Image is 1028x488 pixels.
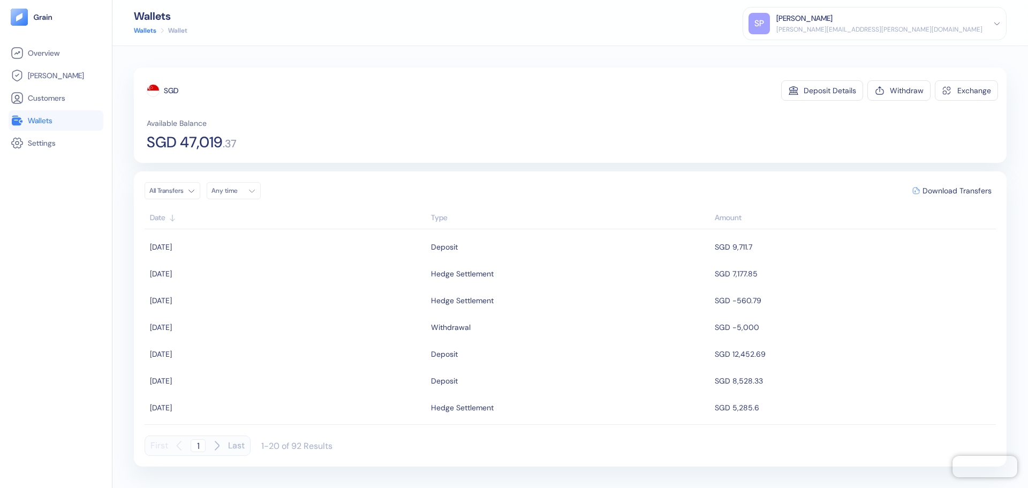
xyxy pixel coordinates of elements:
button: Deposit Details [781,80,863,101]
a: Overview [11,47,101,59]
td: [DATE] [145,341,428,367]
td: [DATE] [145,367,428,394]
a: Customers [11,92,101,104]
td: SGD 12,452.69 [712,341,996,367]
img: logo-tablet-V2.svg [11,9,28,26]
div: Hedge Settlement [431,291,494,310]
td: SGD -560.79 [712,287,996,314]
span: Customers [28,93,65,103]
button: Last [228,436,245,456]
span: . 37 [223,138,237,149]
td: [DATE] [145,314,428,341]
td: SGD -5,000 [712,314,996,341]
td: [DATE] [145,234,428,260]
button: Any time [207,182,261,199]
div: Wallets [134,11,187,21]
a: Settings [11,137,101,149]
div: Deposit [431,238,458,256]
button: Withdraw [867,80,931,101]
div: Withdrawal [431,318,471,336]
button: Download Transfers [908,183,996,199]
div: Any time [211,186,244,195]
div: [PERSON_NAME][EMAIL_ADDRESS][PERSON_NAME][DOMAIN_NAME] [776,25,982,34]
td: [DATE] [145,260,428,287]
div: Hedge Settlement [431,265,494,283]
div: Hedge Settlement [431,399,494,417]
a: Wallets [11,114,101,127]
div: Withdraw [890,87,924,94]
div: SP [749,13,770,34]
img: logo [33,13,53,21]
a: Wallets [134,26,156,35]
td: SGD 7,177.85 [712,260,996,287]
div: Sort ascending [431,212,709,223]
div: Deposit [431,372,458,390]
span: Download Transfers [923,187,992,194]
div: Exchange [957,87,991,94]
span: [PERSON_NAME] [28,70,84,81]
a: [PERSON_NAME] [11,69,101,82]
div: 1-20 of 92 Results [261,440,332,452]
td: [DATE] [145,287,428,314]
span: Settings [28,138,56,148]
td: SGD 8,528.33 [712,367,996,394]
td: SGD 5,285.6 [712,394,996,421]
button: First [150,436,168,456]
div: Sort ascending [150,212,426,223]
span: SGD 47,019 [147,135,223,150]
div: Sort descending [715,212,991,223]
span: Available Balance [147,118,207,129]
div: Deposit Details [804,87,856,94]
div: [PERSON_NAME] [776,13,833,24]
div: SGD [164,85,178,96]
button: Exchange [935,80,998,101]
span: Wallets [28,115,52,126]
span: Overview [28,48,59,58]
iframe: Chatra live chat [953,456,1017,477]
div: Deposit [431,345,458,363]
td: [DATE] [145,394,428,421]
td: SGD 9,711.7 [712,234,996,260]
